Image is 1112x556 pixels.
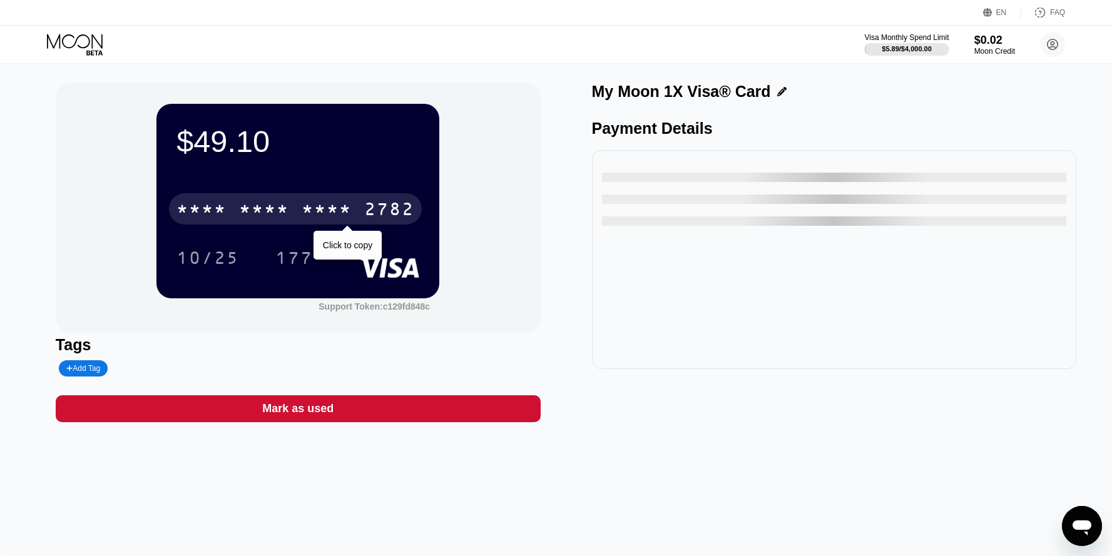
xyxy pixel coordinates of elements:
div: 2782 [364,201,414,221]
div: Support Token: c129fd848c [319,301,430,311]
div: $0.02Moon Credit [974,34,1015,56]
div: Add Tag [59,360,108,377]
div: Mark as used [262,402,334,416]
div: 10/25 [176,250,239,270]
div: Click to copy [323,240,372,250]
div: FAQ [1021,6,1065,19]
div: EN [996,8,1007,17]
div: Visa Monthly Spend Limit [864,33,949,42]
iframe: Botão para abrir a janela de mensagens [1062,506,1102,546]
div: $49.10 [176,124,419,159]
div: Mark as used [56,395,541,422]
div: EN [983,6,1021,19]
div: 177 [266,242,322,273]
div: FAQ [1050,8,1065,17]
div: Visa Monthly Spend Limit$5.89/$4,000.00 [864,33,949,56]
div: Support Token:c129fd848c [319,301,430,311]
div: Add Tag [66,364,100,373]
div: 10/25 [167,242,248,273]
div: 177 [275,250,313,270]
div: Moon Credit [974,47,1015,56]
div: $0.02 [974,34,1015,47]
div: $5.89 / $4,000.00 [882,45,932,53]
div: Tags [56,336,541,354]
div: Payment Details [592,119,1077,138]
div: My Moon 1X Visa® Card [592,83,771,101]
